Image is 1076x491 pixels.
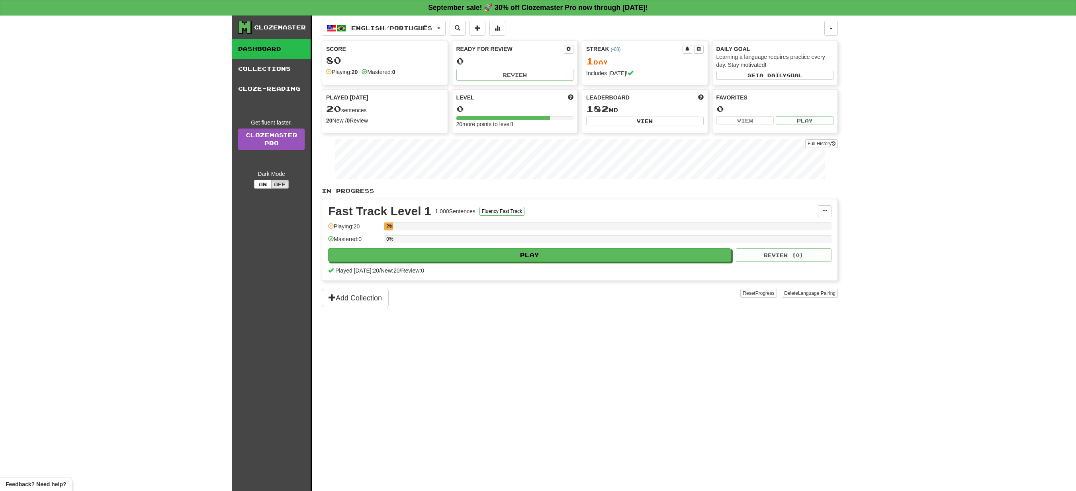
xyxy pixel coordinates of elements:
[586,45,683,53] div: Streak
[326,55,444,65] div: 80
[428,4,648,12] strong: September sale! 🚀 30% off Clozemaster Pro now through [DATE]!
[351,25,432,31] span: English / Português
[586,69,704,77] div: Includes [DATE]!
[456,120,574,128] div: 20 more points to level 1
[450,21,466,36] button: Search sentences
[805,139,838,148] button: Full History
[238,129,305,150] a: ClozemasterPro
[271,180,289,189] button: Off
[716,45,834,53] div: Daily Goal
[716,71,834,80] button: Seta dailygoal
[362,68,395,76] div: Mastered:
[326,104,444,114] div: sentences
[335,267,379,274] span: Played [DATE]: 20
[716,116,774,125] button: View
[610,47,620,52] a: (-03)
[586,56,704,66] div: Day
[759,72,786,78] span: a daily
[456,69,574,81] button: Review
[328,222,380,236] div: Playing: 20
[326,68,358,76] div: Playing:
[322,187,838,195] p: In Progress
[568,94,573,101] span: Score more points to level up
[346,117,350,124] strong: 0
[326,94,368,101] span: Played [DATE]
[716,53,834,69] div: Learning a language requires practice every day. Stay motivated!
[782,289,838,298] button: DeleteLanguage Pairing
[456,104,574,114] div: 0
[322,289,389,307] button: Add Collection
[586,117,704,125] button: View
[470,21,485,36] button: Add sentence to collection
[698,94,704,101] span: This week in points, UTC
[328,248,731,262] button: Play
[386,222,393,230] div: 2%
[435,207,475,215] div: 1.000 Sentences
[776,116,833,125] button: Play
[489,21,505,36] button: More stats
[254,180,272,189] button: On
[232,39,311,59] a: Dashboard
[352,69,358,75] strong: 20
[456,94,474,101] span: Level
[716,94,834,101] div: Favorites
[328,235,380,248] div: Mastered: 0
[392,69,395,75] strong: 0
[456,45,564,53] div: Ready for Review
[326,45,444,53] div: Score
[238,170,305,178] div: Dark Mode
[379,267,381,274] span: /
[586,104,704,114] div: nd
[736,248,831,262] button: Review (0)
[586,94,630,101] span: Leaderboard
[326,117,333,124] strong: 20
[232,59,311,79] a: Collections
[586,55,594,66] span: 1
[716,104,834,114] div: 0
[232,79,311,99] a: Cloze-Reading
[322,21,446,36] button: English/Português
[400,267,401,274] span: /
[326,103,341,114] span: 20
[328,205,431,217] div: Fast Track Level 1
[254,23,306,31] div: Clozemaster
[586,103,609,114] span: 182
[6,480,66,488] span: Open feedback widget
[740,289,777,298] button: ResetProgress
[798,290,835,296] span: Language Pairing
[479,207,524,216] button: Fluency Fast Track
[456,56,574,66] div: 0
[755,290,775,296] span: Progress
[381,267,399,274] span: New: 20
[238,119,305,127] div: Get fluent faster.
[326,117,444,125] div: New / Review
[401,267,424,274] span: Review: 0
